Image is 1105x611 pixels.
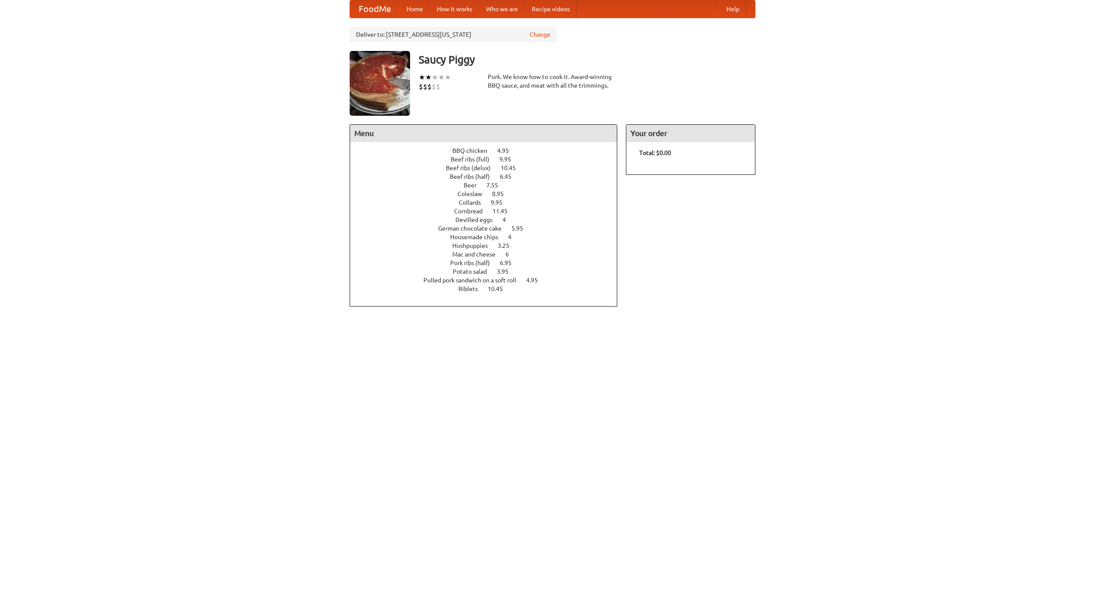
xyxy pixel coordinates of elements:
span: Hushpuppies [452,242,496,249]
span: 6.95 [500,260,520,266]
li: $ [427,82,432,92]
h4: Menu [350,125,617,142]
span: 4.95 [526,277,546,284]
a: BBQ chicken 4.95 [452,147,525,154]
a: Who we are [479,0,525,18]
span: German chocolate cake [438,225,510,232]
span: BBQ chicken [452,147,496,154]
a: Recipe videos [525,0,577,18]
span: 4.95 [497,147,518,154]
a: Home [400,0,430,18]
a: Devilled eggs 4 [455,216,522,223]
a: Pulled pork sandwich on a soft roll 4.95 [423,277,554,284]
span: Beef ribs (delux) [446,165,499,171]
a: Pork ribs (half) 6.95 [450,260,527,266]
a: Coleslaw 8.95 [458,190,520,197]
span: Beef ribs (full) [451,156,498,163]
a: Beer 7.55 [464,182,514,189]
span: Beer [464,182,485,189]
div: Pork. We know how to cook it. Award-winning BBQ sauce, and meat with all the trimmings. [488,73,617,90]
a: Beef ribs (full) 9.95 [451,156,527,163]
span: 10.45 [488,285,511,292]
a: Collards 9.95 [459,199,518,206]
li: ★ [438,73,445,82]
span: 3.95 [497,268,517,275]
span: 5.95 [511,225,532,232]
a: Beef ribs (delux) 10.45 [446,165,532,171]
span: Housemade chips [450,234,507,241]
span: 10.45 [501,165,524,171]
span: Mac and cheese [452,251,504,258]
li: $ [419,82,423,92]
span: 9.95 [499,156,520,163]
img: angular.jpg [350,51,410,116]
a: Riblets 10.45 [458,285,519,292]
a: Mac and cheese 6 [452,251,525,258]
li: $ [432,82,436,92]
a: Potato salad 3.95 [453,268,524,275]
span: Potato salad [453,268,496,275]
span: 11.45 [493,208,516,215]
a: Cornbread 11.45 [454,208,524,215]
span: 4 [508,234,520,241]
a: Housemade chips 4 [450,234,527,241]
span: Riblets [458,285,486,292]
li: ★ [425,73,432,82]
li: ★ [445,73,451,82]
li: $ [423,82,427,92]
span: 9.95 [491,199,511,206]
span: 6 [505,251,518,258]
a: German chocolate cake 5.95 [438,225,539,232]
span: 7.55 [486,182,507,189]
span: 3.25 [498,242,518,249]
span: 6.45 [500,173,520,180]
span: Coleslaw [458,190,491,197]
span: 8.95 [492,190,512,197]
span: Cornbread [454,208,491,215]
a: Help [720,0,746,18]
a: Beef ribs (half) 6.45 [450,173,527,180]
div: Deliver to: [STREET_ADDRESS][US_STATE] [350,27,557,42]
span: Pulled pork sandwich on a soft roll [423,277,525,284]
a: Change [530,30,550,39]
span: Pork ribs (half) [450,260,499,266]
li: ★ [432,73,438,82]
h4: Your order [626,125,755,142]
a: Hushpuppies 3.25 [452,242,525,249]
a: How it works [430,0,479,18]
span: Devilled eggs [455,216,501,223]
h3: Saucy Piggy [419,51,755,68]
span: 4 [502,216,515,223]
li: $ [436,82,440,92]
li: ★ [419,73,425,82]
b: Total: $0.00 [639,149,671,156]
span: Beef ribs (half) [450,173,499,180]
span: Collards [459,199,489,206]
a: FoodMe [350,0,400,18]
